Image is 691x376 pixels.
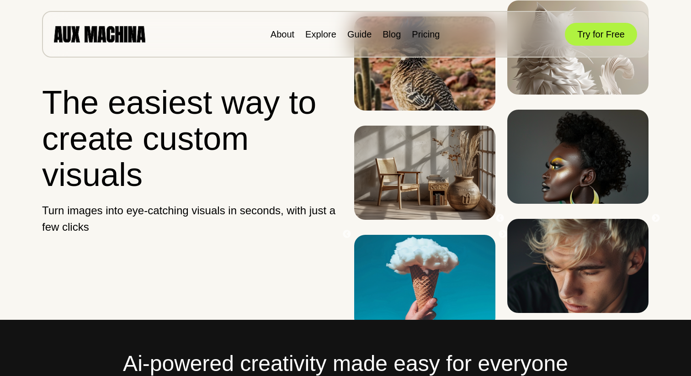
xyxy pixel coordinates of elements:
[354,16,495,111] img: Image
[507,219,648,313] img: Image
[498,230,507,239] button: Next
[42,85,338,193] h1: The easiest way to create custom visuals
[271,29,294,39] a: About
[383,29,401,39] a: Blog
[651,214,660,223] button: Next
[42,202,338,235] p: Turn images into eye-catching visuals in seconds, with just a few clicks
[54,26,145,42] img: AUX MACHINA
[507,110,648,204] img: Image
[354,126,495,220] img: Image
[565,23,637,46] button: Try for Free
[354,235,495,329] img: Image
[347,29,372,39] a: Guide
[342,230,351,239] button: Previous
[412,29,440,39] a: Pricing
[305,29,336,39] a: Explore
[495,214,505,223] button: Previous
